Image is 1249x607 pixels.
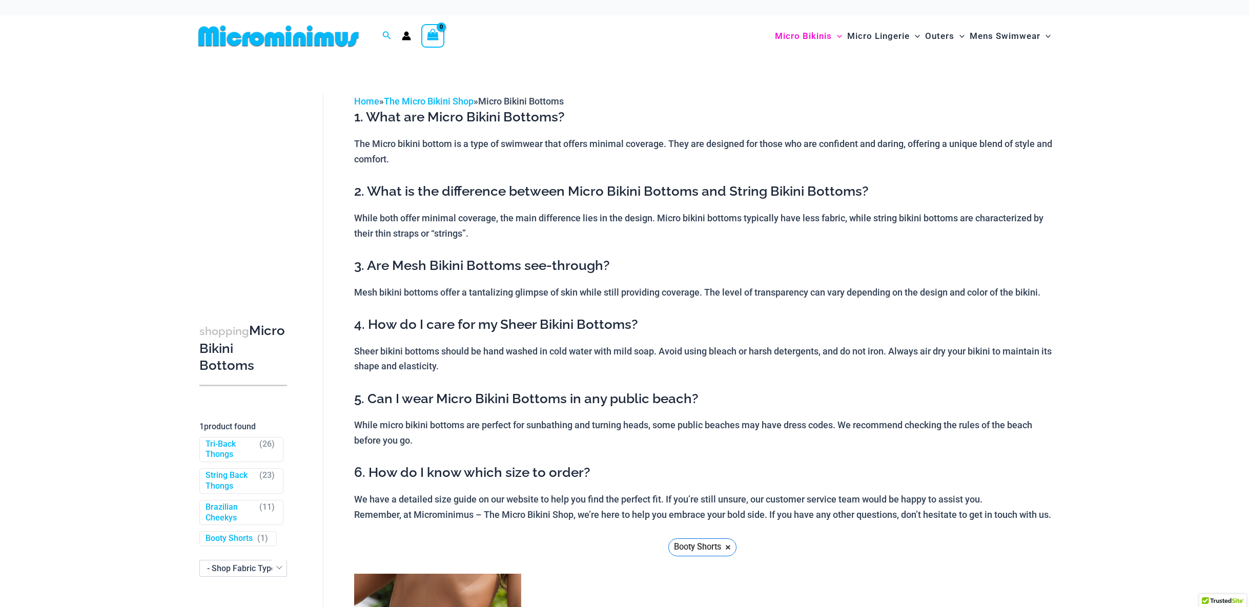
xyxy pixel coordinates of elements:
h3: 5. Can I wear Micro Bikini Bottoms in any public beach? [354,390,1055,408]
nav: Site Navigation [771,19,1055,53]
a: View Shopping Cart, empty [421,24,445,48]
h3: 1. What are Micro Bikini Bottoms? [354,109,1055,126]
h3: 3. Are Mesh Bikini Bottoms see-through? [354,257,1055,275]
span: ( ) [259,470,275,492]
span: Outers [925,23,954,49]
img: MM SHOP LOGO FLAT [194,25,363,48]
a: Search icon link [382,30,392,43]
span: Menu Toggle [954,23,965,49]
p: We have a detailed size guide on our website to help you find the perfect fit. If you’re still un... [354,492,1055,522]
span: - Shop Fabric Type [199,560,287,577]
span: Micro Bikinis [775,23,832,49]
a: Micro BikinisMenu ToggleMenu Toggle [772,20,845,52]
a: String Back Thongs [206,470,255,492]
h3: Micro Bikini Bottoms [199,322,287,374]
h3: 6. How do I know which size to order? [354,464,1055,482]
a: The Micro Bikini Shop [384,96,474,107]
span: Booty Shorts [674,539,721,555]
span: 1 [260,533,265,543]
a: OutersMenu ToggleMenu Toggle [923,20,967,52]
span: 11 [262,502,272,512]
span: 26 [262,439,272,449]
a: Mens SwimwearMenu ToggleMenu Toggle [967,20,1053,52]
span: » » [354,96,564,107]
span: Menu Toggle [910,23,920,49]
a: Booty Shorts [206,533,253,544]
p: Sheer bikini bottoms should be hand washed in cold water with mild soap. Avoid using bleach or ha... [354,344,1055,374]
span: Mens Swimwear [970,23,1040,49]
a: Tri-Back Thongs [206,439,255,461]
span: shopping [199,325,249,338]
span: - Shop Fabric Type [207,563,276,573]
span: × [725,543,731,551]
iframe: TrustedSite Certified [199,86,292,290]
span: - Shop Fabric Type [200,560,286,576]
span: ( ) [257,533,268,544]
span: 1 [199,422,204,431]
p: The Micro bikini bottom is a type of swimwear that offers minimal coverage. They are designed for... [354,136,1055,166]
p: product found [199,418,287,435]
p: While both offer minimal coverage, the main difference lies in the design. Micro bikini bottoms t... [354,211,1055,241]
p: Mesh bikini bottoms offer a tantalizing glimpse of skin while still providing coverage. The level... [354,285,1055,300]
span: Micro Lingerie [847,23,910,49]
a: Micro LingerieMenu ToggleMenu Toggle [845,20,923,52]
h3: 4. How do I care for my Sheer Bikini Bottoms? [354,316,1055,333]
p: While micro bikini bottoms are perfect for sunbathing and turning heads, some public beaches may ... [354,417,1055,448]
span: ( ) [259,439,275,461]
a: Account icon link [402,31,411,40]
span: Menu Toggle [1040,23,1051,49]
span: 23 [262,470,272,480]
a: Brazilian Cheekys [206,502,255,524]
span: Micro Bikini Bottoms [478,96,564,107]
a: Home [354,96,379,107]
span: ( ) [259,502,275,524]
a: Booty Shorts × [668,538,736,556]
span: Menu Toggle [832,23,842,49]
h3: 2. What is the difference between Micro Bikini Bottoms and String Bikini Bottoms? [354,183,1055,200]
